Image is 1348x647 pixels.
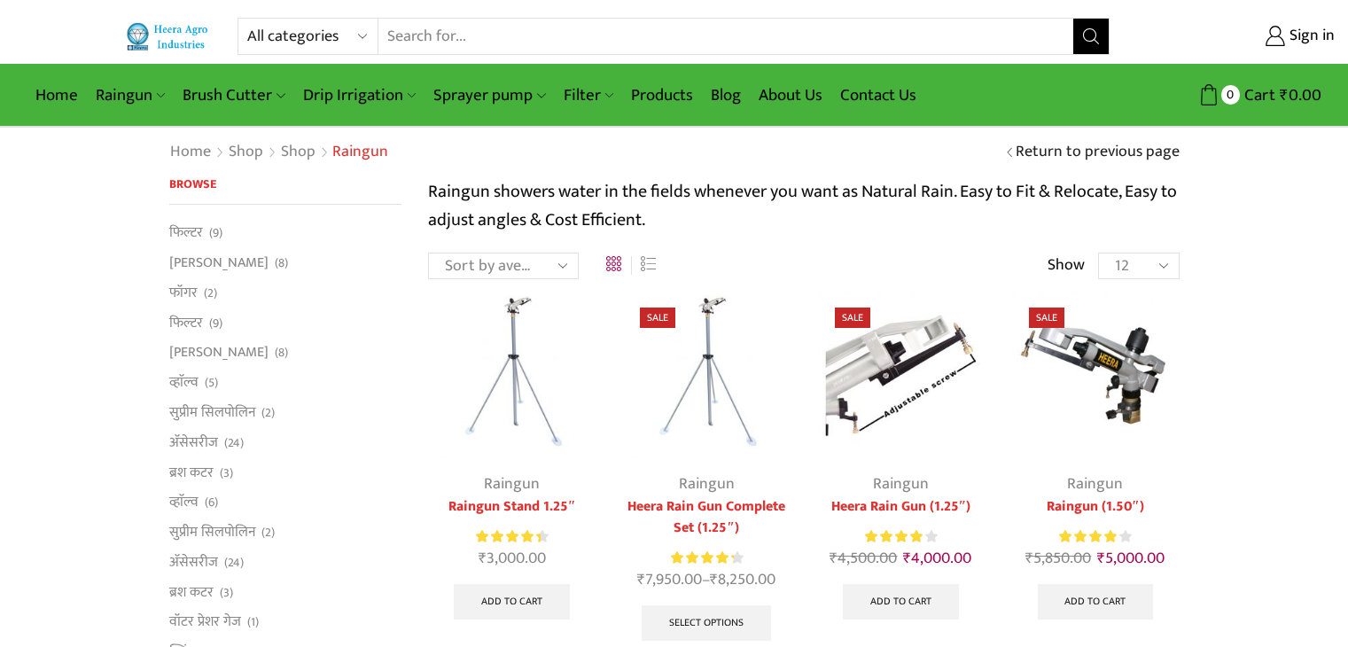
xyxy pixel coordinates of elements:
[679,471,735,497] a: Raingun
[903,545,911,572] span: ₹
[710,566,775,593] bdi: 8,250.00
[1048,254,1085,277] span: Show
[1025,545,1091,572] bdi: 5,850.00
[428,290,596,457] img: Raingun Stand 1.25"
[1127,79,1321,112] a: 0 Cart ₹0.00
[479,545,487,572] span: ₹
[671,549,743,567] div: Rated 4.38 out of 5
[209,315,222,332] span: (9)
[174,74,293,116] a: Brush Cutter
[169,397,255,427] a: सुप्रीम सिलपोलिन
[1280,82,1289,109] span: ₹
[1073,19,1109,54] button: Search button
[479,545,546,572] bdi: 3,000.00
[1221,85,1240,104] span: 0
[169,368,199,398] a: व्हाॅल्व
[637,566,702,593] bdi: 7,950.00
[1067,471,1123,497] a: Raingun
[27,74,87,116] a: Home
[555,74,622,116] a: Filter
[484,471,540,497] a: Raingun
[169,457,214,487] a: ब्रश कटर
[261,524,275,542] span: (2)
[169,427,218,457] a: अ‍ॅसेसरीज
[831,74,925,116] a: Contact Us
[224,554,244,572] span: (24)
[169,222,203,247] a: फिल्टर
[671,549,734,567] span: Rated out of 5
[169,577,214,607] a: ब्रश कटर
[1285,25,1335,48] span: Sign in
[873,471,929,497] a: Raingun
[702,74,750,116] a: Blog
[294,74,425,116] a: Drip Irrigation
[903,545,971,572] bdi: 4,000.00
[1038,584,1154,620] a: Add to cart: “Raingun (1.50")”
[817,290,985,457] img: Heera Raingun 1.50
[1025,545,1033,572] span: ₹
[865,527,923,546] span: Rated out of 5
[830,545,838,572] span: ₹
[169,487,199,518] a: व्हाॅल्व
[1011,496,1179,518] a: Raingun (1.50″)
[220,464,233,482] span: (3)
[169,277,198,308] a: फॉगर
[750,74,831,116] a: About Us
[817,496,985,518] a: Heera Rain Gun (1.25″)
[428,177,1180,234] p: Raingun showers water in the fields whenever you want as Natural Rain. Easy to Fit & Relocate, Ea...
[835,308,870,328] span: Sale
[637,566,645,593] span: ₹
[169,141,212,164] a: Home
[476,527,548,546] div: Rated 4.50 out of 5
[830,545,897,572] bdi: 4,500.00
[87,74,174,116] a: Raingun
[1097,545,1165,572] bdi: 5,000.00
[280,141,316,164] a: Shop
[169,174,216,194] span: Browse
[622,496,790,539] a: Heera Rain Gun Complete Set (1.25″)
[169,547,218,577] a: अ‍ॅसेसरीज
[622,74,702,116] a: Products
[169,518,255,548] a: सुप्रीम सिलपोलिन
[1280,82,1321,109] bdi: 0.00
[1011,290,1179,457] img: Heera Raingun 1.50
[622,568,790,592] span: –
[169,607,241,637] a: वॉटर प्रेशर गेज
[454,584,570,620] a: Add to cart: “Raingun Stand 1.25"”
[209,224,222,242] span: (9)
[1016,141,1180,164] a: Return to previous page
[228,141,264,164] a: Shop
[710,566,718,593] span: ₹
[169,308,203,338] a: फिल्टर
[169,248,269,278] a: [PERSON_NAME]
[275,254,288,272] span: (8)
[476,527,541,546] span: Rated out of 5
[622,290,790,457] img: Heera Rain Gun Complete Set
[205,374,218,392] span: (5)
[642,605,771,641] a: Select options for “Heera Rain Gun Complete Set (1.25")”
[1059,527,1131,546] div: Rated 4.00 out of 5
[332,143,388,162] h1: Raingun
[1097,545,1105,572] span: ₹
[843,584,959,620] a: Add to cart: “Heera Rain Gun (1.25")”
[169,141,388,164] nav: Breadcrumb
[1136,20,1335,52] a: Sign in
[378,19,1074,54] input: Search for...
[169,338,269,368] a: [PERSON_NAME]
[224,434,244,452] span: (24)
[428,496,596,518] a: Raingun Stand 1.25″
[1029,308,1064,328] span: Sale
[205,494,218,511] span: (6)
[247,613,259,631] span: (1)
[275,344,288,362] span: (8)
[1240,83,1275,107] span: Cart
[204,285,217,302] span: (2)
[425,74,554,116] a: Sprayer pump
[428,253,579,279] select: Shop order
[865,527,937,546] div: Rated 4.00 out of 5
[1059,527,1117,546] span: Rated out of 5
[640,308,675,328] span: Sale
[220,584,233,602] span: (3)
[261,404,275,422] span: (2)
